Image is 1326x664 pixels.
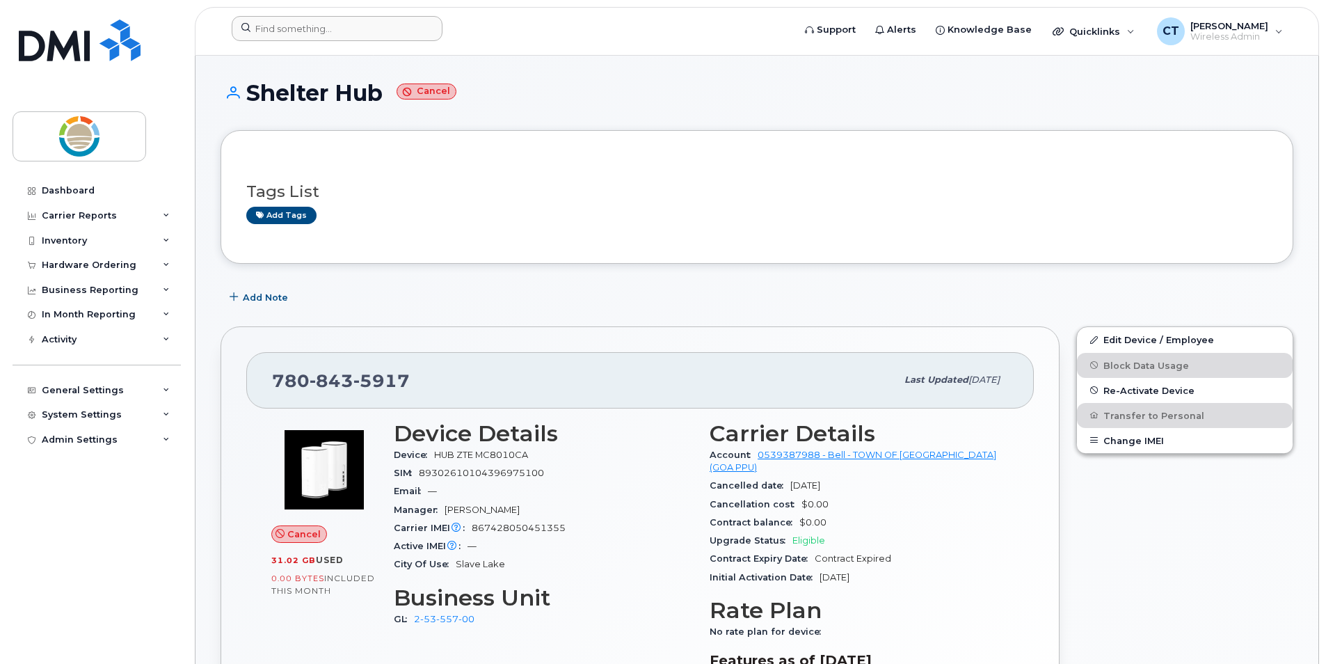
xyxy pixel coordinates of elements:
[801,499,829,509] span: $0.00
[710,480,790,491] span: Cancelled date
[394,614,414,624] span: GL
[710,572,820,583] span: Initial Activation Date
[243,291,288,304] span: Add Note
[790,480,820,491] span: [DATE]
[1077,378,1293,403] button: Re-Activate Device
[310,370,353,391] span: 843
[710,626,828,637] span: No rate plan for device
[456,559,505,569] span: Slave Lake
[710,499,801,509] span: Cancellation cost
[394,523,472,533] span: Carrier IMEI
[799,517,826,528] span: $0.00
[414,614,474,624] a: 2-53-557-00
[394,421,693,446] h3: Device Details
[394,559,456,569] span: City Of Use
[472,523,566,533] span: 867428050451355
[282,428,366,512] img: image20231002-3703462-1jz5835.jpeg
[221,285,300,310] button: Add Note
[710,450,996,473] a: 0539387988 - Bell - TOWN OF [GEOGRAPHIC_DATA] (GOA PPU)
[445,505,520,515] span: [PERSON_NAME]
[394,450,434,460] span: Device
[271,574,324,583] span: 0.00 Bytes
[468,541,477,551] span: —
[419,468,544,478] span: 89302610104396975100
[1077,353,1293,378] button: Block Data Usage
[710,535,792,546] span: Upgrade Status
[710,517,799,528] span: Contract balance
[246,207,317,224] a: Add tags
[904,374,968,385] span: Last updated
[394,585,693,610] h3: Business Unit
[271,573,375,596] span: included this month
[968,374,1000,385] span: [DATE]
[271,555,316,565] span: 31.02 GB
[434,450,528,460] span: HUB ZTE MC8010CA
[394,468,419,478] span: SIM
[710,553,815,564] span: Contract Expiry Date
[272,370,410,391] span: 780
[316,555,344,565] span: used
[394,541,468,551] span: Active IMEI
[1077,327,1293,352] a: Edit Device / Employee
[820,572,849,583] span: [DATE]
[1077,428,1293,453] button: Change IMEI
[394,505,445,515] span: Manager
[792,535,825,546] span: Eligible
[397,84,456,100] small: Cancel
[710,421,1009,446] h3: Carrier Details
[221,81,1293,105] h1: Shelter Hub
[710,450,758,460] span: Account
[394,486,428,496] span: Email
[428,486,437,496] span: —
[246,183,1268,200] h3: Tags List
[1103,385,1195,395] span: Re-Activate Device
[287,528,321,541] span: Cancel
[1077,403,1293,428] button: Transfer to Personal
[353,370,410,391] span: 5917
[710,598,1009,623] h3: Rate Plan
[815,553,891,564] span: Contract Expired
